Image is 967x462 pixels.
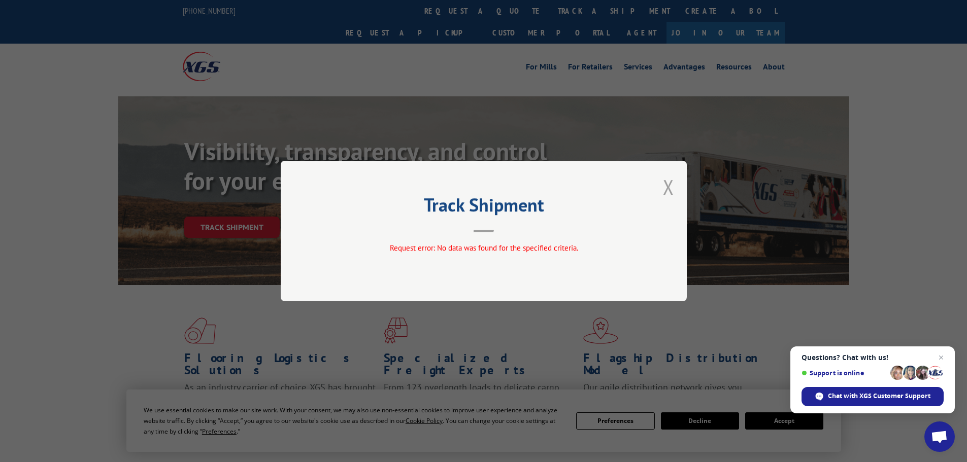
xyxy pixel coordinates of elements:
span: Support is online [802,369,887,377]
div: Chat with XGS Customer Support [802,387,944,406]
span: Request error: No data was found for the specified criteria. [389,243,578,253]
span: Chat with XGS Customer Support [828,392,930,401]
button: Close modal [663,173,674,200]
span: Close chat [935,351,947,364]
span: Questions? Chat with us! [802,353,944,362]
div: Open chat [924,421,955,452]
h2: Track Shipment [331,198,636,217]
